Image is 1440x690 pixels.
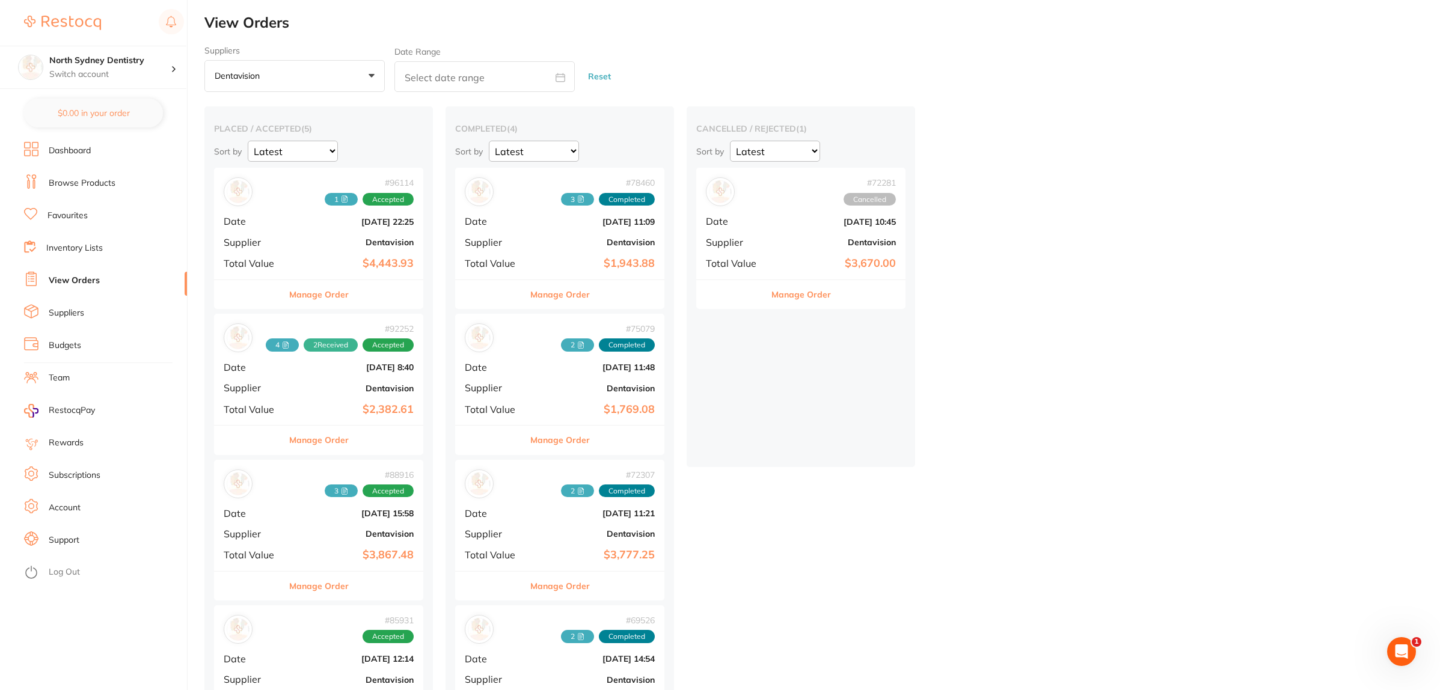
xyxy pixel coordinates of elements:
span: Total Value [706,258,766,269]
a: Restocq Logo [24,9,101,37]
label: Suppliers [204,46,385,55]
span: # 78460 [561,178,655,188]
button: Reset [584,61,614,93]
span: Date [224,216,284,227]
span: Total Value [465,404,525,415]
a: Budgets [49,340,81,352]
span: # 85931 [363,615,414,625]
span: Supplier [706,237,766,248]
input: Select date range [394,61,575,92]
b: Dentavision [535,675,655,685]
img: Dentavision [468,180,491,203]
button: Manage Order [530,280,590,309]
span: Supplier [465,674,525,685]
span: Date [224,508,284,519]
b: Dentavision [535,237,655,247]
span: Accepted [363,338,414,352]
button: Manage Order [289,426,349,454]
img: Dentavision [227,180,250,203]
span: Supplier [465,382,525,393]
b: $3,777.25 [535,549,655,561]
p: Sort by [455,146,483,157]
span: Completed [599,484,655,498]
b: $3,867.48 [293,549,414,561]
img: Dentavision [468,326,491,349]
b: [DATE] 22:25 [293,217,414,227]
h2: completed ( 4 ) [455,123,664,134]
img: Dentavision [468,472,491,495]
span: Supplier [224,237,284,248]
b: Dentavision [535,383,655,393]
span: Received [304,338,358,352]
button: Log Out [24,563,183,582]
button: $0.00 in your order [24,99,163,127]
h2: placed / accepted ( 5 ) [214,123,423,134]
span: Date [465,362,525,373]
b: Dentavision [293,237,414,247]
a: Subscriptions [49,469,100,481]
a: Log Out [49,566,80,578]
b: [DATE] 11:09 [535,217,655,227]
button: Manage Order [530,426,590,454]
span: Received [561,193,594,206]
b: [DATE] 11:21 [535,508,655,518]
button: Manage Order [289,280,349,309]
img: Restocq Logo [24,16,101,30]
b: $2,382.61 [293,403,414,416]
a: View Orders [49,275,100,287]
b: $1,943.88 [535,257,655,270]
span: Completed [599,338,655,352]
span: 1 [1412,637,1421,647]
span: Supplier [224,674,284,685]
span: Cancelled [844,193,896,206]
span: Accepted [363,630,414,643]
span: # 88916 [325,470,414,480]
span: # 96114 [325,178,414,188]
button: Manage Order [289,572,349,600]
span: Date [465,216,525,227]
img: Dentavision [227,618,250,641]
span: Total Value [224,258,284,269]
p: Sort by [696,146,724,157]
img: RestocqPay [24,404,38,418]
b: [DATE] 15:58 [293,508,414,518]
p: Dentavision [215,70,265,81]
b: [DATE] 14:54 [535,654,655,664]
span: # 75079 [561,324,655,334]
span: Received [266,338,299,352]
span: Supplier [465,528,525,539]
img: North Sydney Dentistry [19,55,43,79]
span: Accepted [363,484,414,498]
img: Dentavision [468,618,491,641]
span: Date [706,216,766,227]
span: Received [325,193,358,206]
div: Dentavision#922524 2ReceivedAcceptedDate[DATE] 8:40SupplierDentavisionTotal Value$2,382.61Manage ... [214,314,423,455]
div: Dentavision#961141 AcceptedDate[DATE] 22:25SupplierDentavisionTotal Value$4,443.93Manage Order [214,168,423,309]
span: Completed [599,193,655,206]
span: Total Value [224,549,284,560]
span: Supplier [224,382,284,393]
img: Dentavision [709,180,732,203]
span: Completed [599,630,655,643]
span: # 69526 [561,615,655,625]
img: Dentavision [227,326,250,349]
h2: cancelled / rejected ( 1 ) [696,123,905,134]
a: Support [49,534,79,546]
span: Date [224,653,284,664]
span: Supplier [465,237,525,248]
button: Dentavision [204,60,385,93]
span: Total Value [465,549,525,560]
h2: View Orders [204,14,1440,31]
span: Received [325,484,358,498]
span: # 72281 [844,178,896,188]
a: Suppliers [49,307,84,319]
b: Dentavision [535,529,655,539]
b: $4,443.93 [293,257,414,270]
span: Total Value [224,404,284,415]
div: Dentavision#889163 AcceptedDate[DATE] 15:58SupplierDentavisionTotal Value$3,867.48Manage Order [214,460,423,601]
b: Dentavision [293,529,414,539]
span: Date [224,362,284,373]
a: Team [49,372,70,384]
img: Dentavision [227,472,250,495]
span: RestocqPay [49,405,95,417]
